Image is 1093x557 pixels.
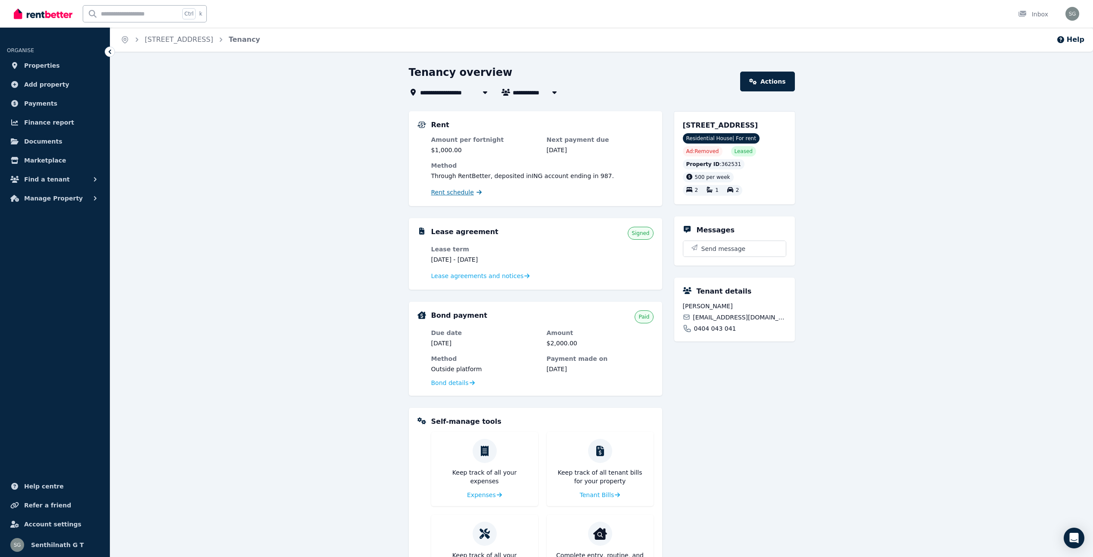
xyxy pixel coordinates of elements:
span: Account settings [24,519,81,529]
span: [STREET_ADDRESS] [683,121,758,129]
dt: Method [431,354,538,363]
h5: Tenant details [697,286,752,297]
span: Payments [24,98,57,109]
dd: [DATE] [547,365,654,373]
a: Help centre [7,478,103,495]
nav: Breadcrumb [110,28,271,52]
span: Signed [632,230,649,237]
h5: Rent [431,120,449,130]
img: Bond Details [417,311,426,319]
dt: Amount per fortnight [431,135,538,144]
button: Find a tenant [7,171,103,188]
span: 2 [736,188,739,194]
img: Condition reports [593,527,607,541]
a: Documents [7,133,103,150]
span: Tenant Bills [580,491,614,499]
span: 0404 043 041 [694,324,736,333]
a: Expenses [467,491,502,499]
span: Properties [24,60,60,71]
div: : 362531 [683,159,745,169]
span: 500 per week [695,174,730,180]
a: Marketplace [7,152,103,169]
h5: Bond payment [431,310,487,321]
dt: Amount [547,329,654,337]
span: Expenses [467,491,496,499]
span: Help centre [24,481,64,491]
div: Open Intercom Messenger [1064,528,1084,548]
a: Lease agreements and notices [431,272,530,280]
dd: [DATE] - [DATE] [431,255,538,264]
a: Refer a friend [7,497,103,514]
h5: Lease agreement [431,227,498,237]
dt: Due date [431,329,538,337]
span: [PERSON_NAME] [683,302,786,310]
span: Manage Property [24,193,83,203]
p: Keep track of all your expenses [438,468,531,485]
button: Manage Property [7,190,103,207]
span: Marketplace [24,155,66,166]
img: Senthilnath G T [10,538,24,552]
span: Documents [24,136,62,147]
span: k [199,10,202,17]
h1: Tenancy overview [409,66,513,79]
a: [STREET_ADDRESS] [145,35,213,44]
a: Finance report [7,114,103,131]
dd: Outside platform [431,365,538,373]
dd: [DATE] [431,339,538,347]
h5: Self-manage tools [431,416,501,427]
dt: Lease term [431,245,538,253]
dd: [DATE] [547,146,654,154]
span: Ad: Removed [686,148,719,155]
a: Rent schedule [431,188,482,197]
span: Paid [638,313,649,320]
button: Help [1056,34,1084,45]
div: Inbox [1018,10,1048,19]
span: Bond details [431,379,469,387]
span: 2 [695,188,698,194]
img: Senthilnath G T [1065,7,1079,21]
dd: $2,000.00 [547,339,654,347]
p: Keep track of all tenant bills for your property [554,468,647,485]
a: Tenant Bills [580,491,620,499]
dt: Method [431,161,654,170]
span: Lease agreements and notices [431,272,524,280]
span: Through RentBetter , deposited in ING account ending in 987 . [431,172,614,179]
a: Actions [740,72,794,91]
a: Bond details [431,379,475,387]
span: Add property [24,79,69,90]
a: Tenancy [229,35,260,44]
a: Account settings [7,516,103,533]
dd: $1,000.00 [431,146,538,154]
span: [EMAIL_ADDRESS][DOMAIN_NAME] [693,313,786,322]
span: Refer a friend [24,500,71,510]
dt: Payment made on [547,354,654,363]
img: RentBetter [14,7,72,20]
a: Properties [7,57,103,74]
span: Senthilnath G T [31,540,84,550]
span: Find a tenant [24,174,70,185]
dt: Next payment due [547,135,654,144]
a: Payments [7,95,103,112]
span: Rent schedule [431,188,474,197]
h5: Messages [697,225,735,235]
span: Property ID [686,161,720,168]
span: Ctrl [182,8,196,19]
span: Residential House | For rent [683,133,760,144]
a: Add property [7,76,103,93]
span: Send message [701,244,746,253]
span: Leased [735,148,753,155]
span: Finance report [24,117,74,128]
span: ORGANISE [7,47,34,53]
span: 1 [715,188,719,194]
img: Rental Payments [417,122,426,128]
button: Send message [683,241,786,257]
